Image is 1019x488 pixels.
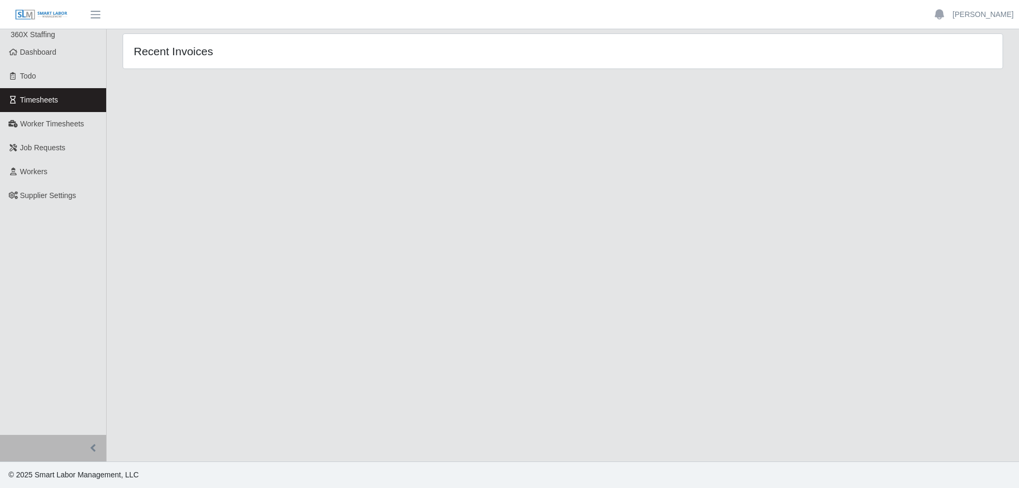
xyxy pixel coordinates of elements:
[8,470,139,479] span: © 2025 Smart Labor Management, LLC
[953,9,1014,20] a: [PERSON_NAME]
[20,48,57,56] span: Dashboard
[20,96,58,104] span: Timesheets
[20,143,66,152] span: Job Requests
[20,72,36,80] span: Todo
[20,167,48,176] span: Workers
[20,191,76,200] span: Supplier Settings
[11,30,55,39] span: 360X Staffing
[15,9,68,21] img: SLM Logo
[20,119,84,128] span: Worker Timesheets
[134,45,482,58] h4: Recent Invoices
